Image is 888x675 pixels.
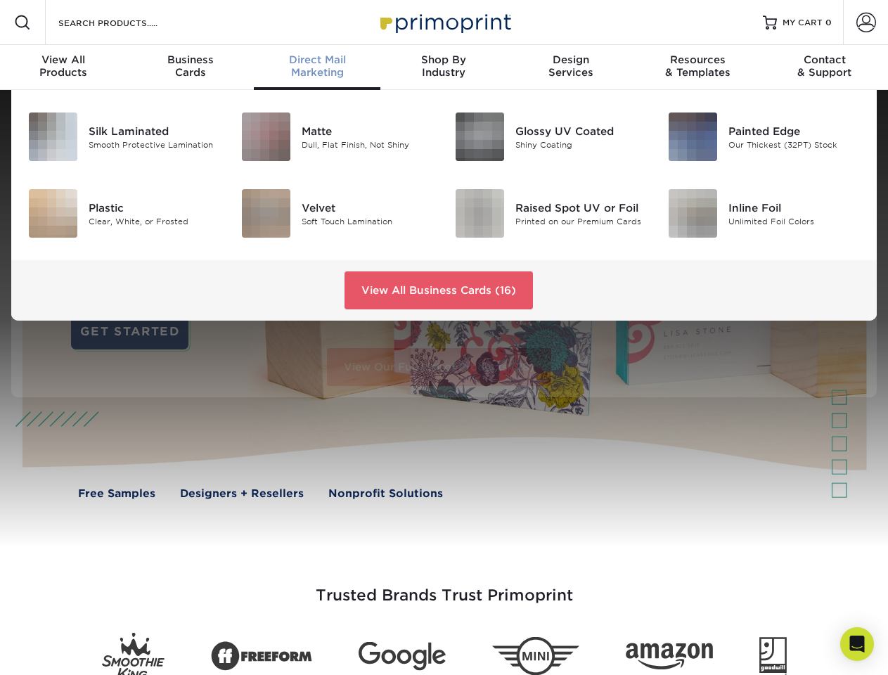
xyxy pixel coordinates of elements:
[33,553,856,622] h3: Trusted Brands Trust Primoprint
[380,53,507,79] div: Industry
[359,642,446,671] img: Google
[634,53,761,79] div: & Templates
[634,53,761,66] span: Resources
[57,14,194,31] input: SEARCH PRODUCTS.....
[127,53,253,66] span: Business
[254,53,380,66] span: Direct Mail
[508,45,634,90] a: DesignServices
[626,643,713,670] img: Amazon
[374,7,515,37] img: Primoprint
[254,45,380,90] a: Direct MailMarketing
[840,627,874,661] div: Open Intercom Messenger
[254,53,380,79] div: Marketing
[634,45,761,90] a: Resources& Templates
[825,18,832,27] span: 0
[127,45,253,90] a: BusinessCards
[759,637,787,675] img: Goodwill
[4,632,120,670] iframe: Google Customer Reviews
[127,53,253,79] div: Cards
[380,53,507,66] span: Shop By
[345,271,533,309] a: View All Business Cards (16)
[783,17,823,29] span: MY CART
[508,53,634,79] div: Services
[508,53,634,66] span: Design
[380,45,507,90] a: Shop ByIndustry
[327,348,551,386] a: View Our Full List of Products (28)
